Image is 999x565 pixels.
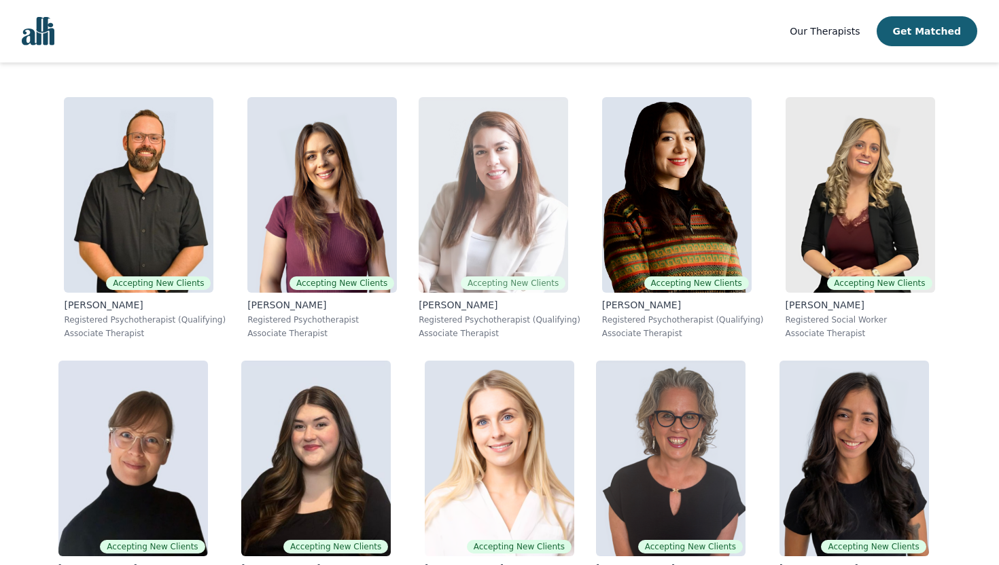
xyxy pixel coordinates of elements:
[247,97,397,293] img: Natalie_Taylor
[247,328,397,339] p: Associate Therapist
[827,276,932,290] span: Accepting New Clients
[877,16,977,46] button: Get Matched
[602,314,764,325] p: Registered Psychotherapist (Qualifying)
[58,361,208,556] img: Angela_Earl
[419,97,568,293] img: Ava_Pouyandeh
[241,361,391,556] img: Olivia_Snow
[22,17,54,45] img: alli logo
[461,276,565,290] span: Accepting New Clients
[821,540,926,553] span: Accepting New Clients
[247,314,397,325] p: Registered Psychotherapist
[64,97,213,293] img: Josh_Cadieux
[779,361,929,556] img: Natalia_Sarmiento
[64,328,226,339] p: Associate Therapist
[602,298,764,312] p: [PERSON_NAME]
[591,86,775,350] a: Luisa_Diaz FloresAccepting New Clients[PERSON_NAME]Registered Psychotherapist (Qualifying)Associa...
[786,328,935,339] p: Associate Therapist
[786,97,935,293] img: Rana_James
[247,298,397,312] p: [PERSON_NAME]
[64,314,226,325] p: Registered Psychotherapist (Qualifying)
[786,298,935,312] p: [PERSON_NAME]
[638,540,743,553] span: Accepting New Clients
[775,86,946,350] a: Rana_JamesAccepting New Clients[PERSON_NAME]Registered Social WorkerAssociate Therapist
[53,86,236,350] a: Josh_CadieuxAccepting New Clients[PERSON_NAME]Registered Psychotherapist (Qualifying)Associate Th...
[790,23,860,39] a: Our Therapists
[419,314,580,325] p: Registered Psychotherapist (Qualifying)
[790,26,860,37] span: Our Therapists
[100,540,205,553] span: Accepting New Clients
[467,540,572,553] span: Accepting New Clients
[644,276,749,290] span: Accepting New Clients
[419,328,580,339] p: Associate Therapist
[602,97,752,293] img: Luisa_Diaz Flores
[106,276,211,290] span: Accepting New Clients
[64,298,226,312] p: [PERSON_NAME]
[283,540,388,553] span: Accepting New Clients
[425,361,574,556] img: Danielle_Djelic
[419,298,580,312] p: [PERSON_NAME]
[290,276,394,290] span: Accepting New Clients
[408,86,591,350] a: Ava_PouyandehAccepting New Clients[PERSON_NAME]Registered Psychotherapist (Qualifying)Associate T...
[596,361,746,556] img: Susan_Albaum
[786,314,935,325] p: Registered Social Worker
[236,86,408,350] a: Natalie_TaylorAccepting New Clients[PERSON_NAME]Registered PsychotherapistAssociate Therapist
[602,328,764,339] p: Associate Therapist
